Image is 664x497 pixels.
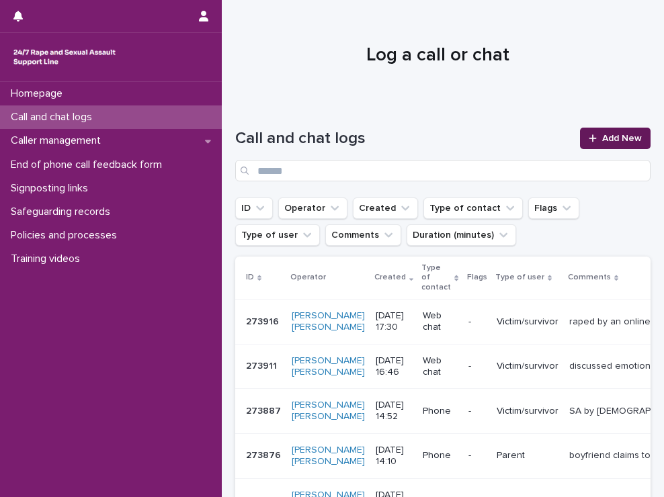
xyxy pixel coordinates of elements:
span: Add New [602,134,642,143]
img: rhQMoQhaT3yELyF149Cw [11,44,118,71]
p: 273911 [246,358,280,372]
a: [PERSON_NAME] [PERSON_NAME] [292,400,365,422]
p: [DATE] 16:46 [376,355,412,378]
button: Created [353,197,418,219]
p: 273916 [246,314,282,328]
button: Flags [528,197,579,219]
p: Policies and processes [5,229,128,242]
p: Parent [497,450,558,461]
p: 273876 [246,447,284,461]
h1: Log a call or chat [235,44,640,67]
p: [DATE] 14:10 [376,445,412,467]
p: 273887 [246,403,284,417]
a: [PERSON_NAME] [PERSON_NAME] [292,445,365,467]
p: Phone [423,450,457,461]
button: Duration (minutes) [407,224,516,246]
a: Add New [580,128,651,149]
a: [PERSON_NAME] [PERSON_NAME] [292,310,365,333]
p: Training videos [5,253,91,265]
input: Search [235,160,651,181]
p: [DATE] 14:52 [376,400,412,422]
button: Operator [278,197,347,219]
p: Homepage [5,87,73,100]
p: Caller management [5,134,112,147]
p: Type of user [495,270,544,285]
p: Phone [423,406,457,417]
p: - [468,361,486,372]
button: ID [235,197,273,219]
a: [PERSON_NAME] [PERSON_NAME] [292,355,365,378]
p: - [468,450,486,461]
p: Comments [568,270,611,285]
p: ID [246,270,254,285]
p: - [468,316,486,328]
p: Victim/survivor [497,316,558,328]
p: Web chat [423,355,457,378]
p: Victim/survivor [497,406,558,417]
p: Safeguarding records [5,206,121,218]
p: - [468,406,486,417]
p: Signposting links [5,182,99,195]
p: Call and chat logs [5,111,103,124]
button: Comments [325,224,401,246]
p: Web chat [423,310,457,333]
button: Type of contact [423,197,523,219]
p: Flags [467,270,487,285]
p: Created [374,270,406,285]
p: Victim/survivor [497,361,558,372]
p: Type of contact [421,261,451,295]
p: [DATE] 17:30 [376,310,412,333]
button: Type of user [235,224,320,246]
p: End of phone call feedback form [5,159,173,171]
p: Operator [290,270,326,285]
h1: Call and chat logs [235,129,572,148]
